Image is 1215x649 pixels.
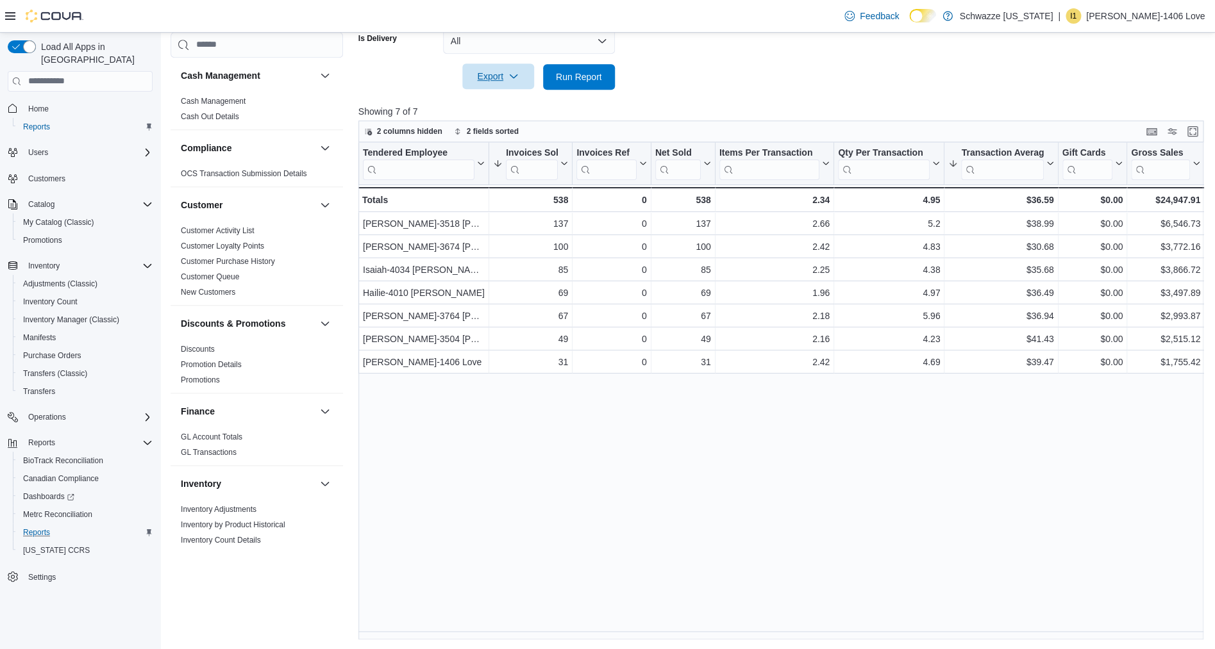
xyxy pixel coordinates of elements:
span: Reports [28,438,55,448]
div: 100 [655,239,710,254]
span: Transfers [18,384,153,399]
button: BioTrack Reconciliation [13,452,158,470]
span: Reports [18,525,153,540]
button: Customer [317,197,333,213]
a: Inventory Manager (Classic) [18,312,124,327]
span: Users [23,145,153,160]
div: 69 [493,285,568,300]
div: $0.00 [1062,262,1123,277]
div: $6,546.73 [1131,216,1200,231]
a: New Customers [181,288,235,297]
div: [PERSON_NAME]-1406 Love [363,354,485,370]
div: $3,866.72 [1131,262,1200,277]
div: Gift Cards [1062,147,1112,159]
span: Customers [23,170,153,186]
div: Net Sold [655,147,700,179]
button: Inventory [317,476,333,491]
div: Isaiah-4034 [PERSON_NAME] [363,262,485,277]
div: 2.25 [719,262,829,277]
span: 2 fields sorted [467,126,519,136]
div: 5.2 [838,216,940,231]
div: $41.43 [948,331,1053,347]
div: $36.49 [948,285,1053,300]
h3: Inventory [181,477,221,490]
div: $30.68 [948,239,1053,254]
button: Inventory [3,257,158,275]
a: Discounts [181,345,215,354]
span: BioTrack Reconciliation [23,456,103,466]
a: Transfers (Classic) [18,366,92,381]
a: Customer Purchase History [181,257,275,266]
div: 4.83 [838,239,940,254]
span: Inventory Count Details [181,535,261,545]
button: Run Report [543,64,615,90]
span: Inventory by Product Historical [181,520,285,530]
div: $35.68 [948,262,1053,277]
div: 5.96 [838,308,940,324]
span: Reports [23,122,50,132]
button: Gross Sales [1131,147,1200,179]
div: 1.96 [719,285,829,300]
a: Inventory Count [18,294,83,309]
div: [PERSON_NAME]-3674 [PERSON_NAME] [363,239,485,254]
span: Inventory [28,261,60,271]
span: Purchase Orders [23,350,81,361]
button: [US_STATE] CCRS [13,541,158,559]
a: Reports [18,119,55,135]
button: Operations [3,408,158,426]
button: Net Sold [655,147,710,179]
button: Cash Management [317,68,333,83]
a: [US_STATE] CCRS [18,543,95,558]
a: Cash Out Details [181,112,239,121]
span: Promotion Details [181,359,242,370]
div: 85 [493,262,568,277]
div: $2,993.87 [1131,308,1200,324]
button: Finance [181,405,315,418]
div: 2.66 [719,216,829,231]
span: GL Transactions [181,447,237,457]
div: Gift Card Sales [1062,147,1112,179]
div: $0.00 [1062,331,1123,347]
div: 49 [493,331,568,347]
span: Catalog [23,197,153,212]
nav: Complex example [8,94,153,620]
a: Inventory Count Details [181,536,261,545]
button: Users [3,144,158,161]
button: Items Per Transaction [719,147,829,179]
button: Canadian Compliance [13,470,158,488]
a: GL Transactions [181,448,237,457]
a: Canadian Compliance [18,471,104,486]
span: 2 columns hidden [377,126,442,136]
div: Qty Per Transaction [838,147,930,179]
div: Items Per Transaction [719,147,819,179]
div: 4.38 [838,262,940,277]
div: 67 [655,308,710,324]
div: 0 [576,192,646,208]
div: Items Per Transaction [719,147,819,159]
div: Tendered Employee [363,147,474,159]
div: 0 [576,308,646,324]
span: Canadian Compliance [23,473,99,484]
button: Discounts & Promotions [317,316,333,331]
div: 538 [493,192,568,208]
a: Purchase Orders [18,348,87,363]
div: 2.16 [719,331,829,347]
div: Invoices Ref [576,147,636,159]
div: $1,755.42 [1131,354,1200,370]
div: 85 [655,262,710,277]
div: 0 [576,216,646,231]
button: 2 fields sorted [449,124,524,139]
a: Inventory by Product Historical [181,520,285,529]
div: 2.42 [719,354,829,370]
div: 538 [655,192,710,208]
button: Inventory [181,477,315,490]
span: Transfers (Classic) [23,368,87,379]
button: Home [3,99,158,118]
span: Promotions [181,375,220,385]
button: 2 columns hidden [359,124,448,139]
div: Tendered Employee [363,147,474,179]
a: GL Account Totals [181,432,242,441]
p: Showing 7 of 7 [358,105,1212,118]
span: Settings [28,572,56,582]
button: Invoices Ref [576,147,646,179]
